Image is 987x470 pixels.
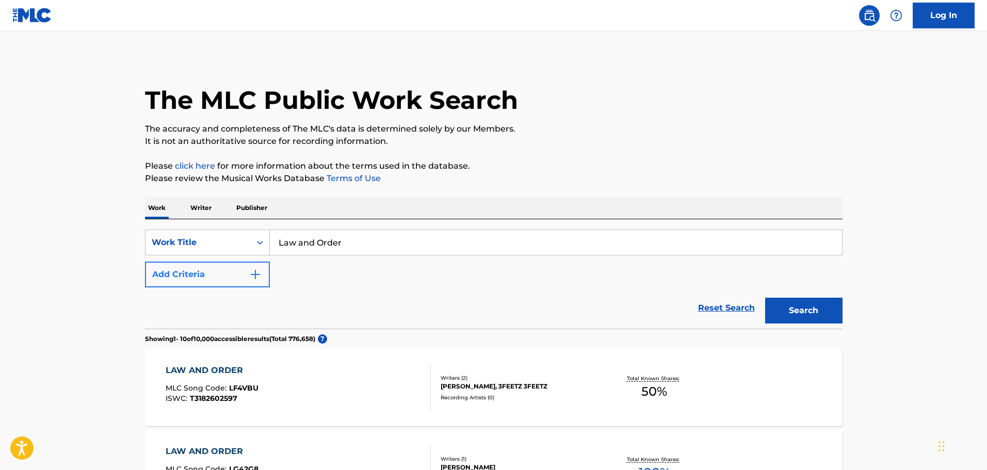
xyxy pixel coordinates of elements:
img: MLC Logo [12,8,52,23]
button: Add Criteria [145,262,270,287]
span: ? [318,334,327,344]
a: LAW AND ORDERMLC Song Code:LF4VBUISWC:T3182602597Writers (2)[PERSON_NAME], 3FEETZ 3FEETZRecording... [145,349,843,426]
form: Search Form [145,230,843,329]
p: Please review the Musical Works Database [145,172,843,185]
span: MLC Song Code : [166,383,229,393]
iframe: Chat Widget [935,420,987,470]
a: Public Search [859,5,880,26]
span: T3182602597 [190,394,237,403]
p: Showing 1 - 10 of 10,000 accessible results (Total 776,658 ) [145,334,315,344]
p: Writer [187,197,215,219]
p: Publisher [233,197,270,219]
div: [PERSON_NAME], 3FEETZ 3FEETZ [441,382,596,391]
a: Log In [913,3,975,28]
img: 9d2ae6d4665cec9f34b9.svg [249,268,262,281]
h1: The MLC Public Work Search [145,85,518,116]
p: Total Known Shares: [627,375,682,382]
span: 50 % [641,382,667,401]
div: LAW AND ORDER [166,364,258,377]
span: ISWC : [166,394,190,403]
p: Please for more information about the terms used in the database. [145,160,843,172]
p: Total Known Shares: [627,456,682,463]
img: search [863,9,876,22]
div: Help [886,5,907,26]
p: The accuracy and completeness of The MLC's data is determined solely by our Members. [145,123,843,135]
p: It is not an authoritative source for recording information. [145,135,843,148]
div: Work Title [152,236,245,249]
button: Search [765,298,843,323]
a: click here [175,161,215,171]
img: help [890,9,902,22]
div: Drag [939,431,945,462]
a: Reset Search [693,297,760,319]
div: Recording Artists ( 0 ) [441,394,596,401]
div: LAW AND ORDER [166,445,258,458]
div: Writers ( 2 ) [441,374,596,382]
div: Writers ( 1 ) [441,455,596,463]
a: Terms of Use [325,173,381,183]
p: Work [145,197,169,219]
span: LF4VBU [229,383,258,393]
